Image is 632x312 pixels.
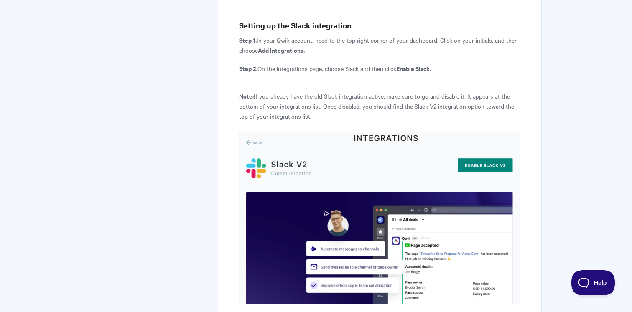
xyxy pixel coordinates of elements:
[239,64,257,73] strong: Step 2.
[239,20,520,31] h3: Setting up the Slack integration
[239,91,520,121] p: If you already have the old Slack integration active, make sure to go and disable it. It appears ...
[239,36,257,44] strong: Step 1.
[571,270,615,295] iframe: Toggle Customer Support
[239,91,254,100] b: Note:
[239,35,520,55] p: In your Qwilr account, head to the top right corner of your dashboard. Click on your initials, an...
[396,64,431,73] strong: Enable Slack.
[239,132,520,304] img: file-F74aGUk3EY.png
[258,46,305,54] strong: Add Integrations.
[239,63,520,74] p: On the integrations page, choose Slack and then click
